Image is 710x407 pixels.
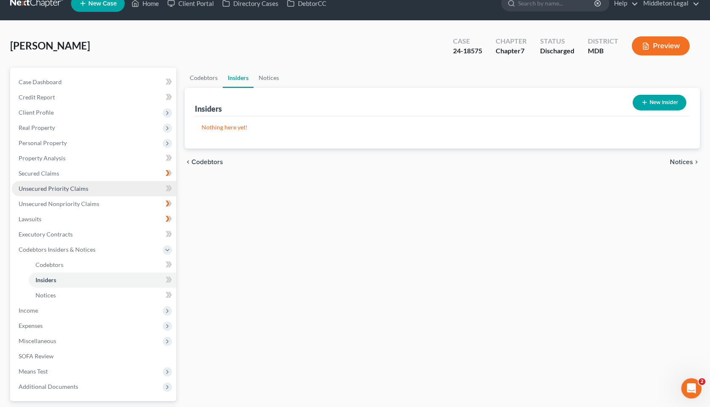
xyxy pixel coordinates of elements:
div: Discharged [540,46,574,56]
button: New Insider [633,95,686,110]
div: MDB [588,46,618,56]
span: Notices [670,159,693,165]
a: Executory Contracts [12,227,176,242]
a: Secured Claims [12,166,176,181]
span: Miscellaneous [19,337,56,344]
span: 2 [699,378,705,385]
div: Status [540,36,574,46]
i: chevron_right [693,159,700,165]
a: SOFA Review [12,349,176,364]
span: Credit Report [19,93,55,101]
div: Chapter [496,36,527,46]
span: Insiders [35,276,56,283]
p: Nothing here yet! [202,123,683,132]
span: Property Analysis [19,154,66,162]
div: 24-18575 [453,46,482,56]
span: Unsecured Nonpriority Claims [19,200,99,207]
a: Notices [254,68,284,88]
span: Case Dashboard [19,78,62,85]
a: Codebtors [29,257,176,272]
a: Insiders [29,272,176,288]
span: Executory Contracts [19,231,73,238]
button: chevron_left Codebtors [185,159,223,165]
span: Codebtors Insiders & Notices [19,246,96,253]
a: Lawsuits [12,212,176,227]
iframe: Intercom live chat [681,378,702,399]
span: Expenses [19,322,43,329]
a: Case Dashboard [12,74,176,90]
a: Unsecured Priority Claims [12,181,176,196]
span: Codebtors [35,261,63,268]
a: Codebtors [185,68,223,88]
button: Notices chevron_right [670,159,700,165]
span: Means Test [19,368,48,375]
a: Credit Report [12,90,176,105]
a: Notices [29,288,176,303]
button: Preview [632,36,690,55]
span: Income [19,307,38,314]
span: Lawsuits [19,215,41,223]
a: Insiders [223,68,254,88]
a: Property Analysis [12,151,176,166]
span: Client Profile [19,109,54,116]
a: Unsecured Nonpriority Claims [12,196,176,212]
div: Case [453,36,482,46]
span: Unsecured Priority Claims [19,185,88,192]
div: Insiders [195,104,222,114]
span: Codebtors [191,159,223,165]
span: Additional Documents [19,383,78,390]
i: chevron_left [185,159,191,165]
span: Notices [35,291,56,299]
span: Real Property [19,124,55,131]
span: [PERSON_NAME] [10,39,90,52]
span: SOFA Review [19,352,54,360]
span: Secured Claims [19,170,59,177]
div: District [588,36,618,46]
div: Chapter [496,46,527,56]
span: 7 [521,47,524,55]
span: Personal Property [19,139,67,146]
span: New Case [88,0,117,7]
